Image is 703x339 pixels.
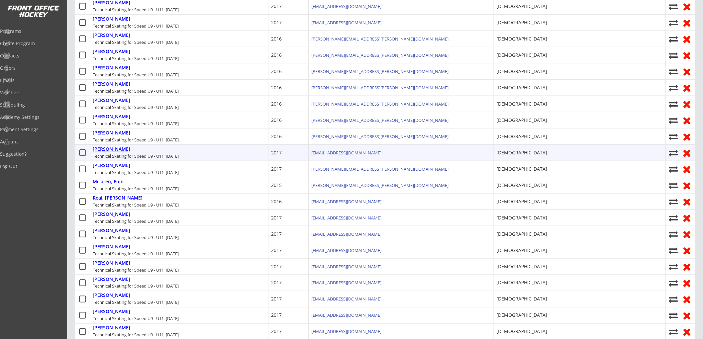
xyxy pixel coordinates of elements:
div: 2017 [271,19,282,26]
button: Remove from roster (no refund) [682,83,692,93]
a: [PERSON_NAME][EMAIL_ADDRESS][PERSON_NAME][DOMAIN_NAME] [311,52,449,58]
div: 2016 [271,52,282,58]
div: [DEMOGRAPHIC_DATA] [497,328,548,335]
div: 2016 [271,68,282,75]
a: [EMAIL_ADDRESS][DOMAIN_NAME] [311,312,381,318]
div: [DEMOGRAPHIC_DATA] [497,84,548,91]
div: Technical Skating for Speed U9 - U11 [DATE] [93,267,179,273]
div: Technical Skating for Speed U9 - U11 [DATE] [93,72,179,78]
a: [EMAIL_ADDRESS][DOMAIN_NAME] [311,199,381,205]
a: [EMAIL_ADDRESS][DOMAIN_NAME] [311,150,381,156]
div: [DEMOGRAPHIC_DATA] [497,214,548,221]
div: [DEMOGRAPHIC_DATA] [497,312,548,319]
div: 2017 [271,231,282,237]
div: [PERSON_NAME] [93,277,130,282]
button: Move player [668,165,678,174]
div: 2017 [271,263,282,270]
button: Remove from roster (no refund) [682,262,692,272]
div: [DEMOGRAPHIC_DATA] [497,166,548,172]
a: [PERSON_NAME][EMAIL_ADDRESS][PERSON_NAME][DOMAIN_NAME] [311,101,449,107]
div: Technical Skating for Speed U9 - U11 [DATE] [93,234,179,240]
button: Remove from roster (no refund) [682,99,692,109]
div: [PERSON_NAME] [93,146,130,152]
div: 2017 [271,280,282,286]
div: Technical Skating for Speed U9 - U11 [DATE] [93,169,179,175]
button: Move player [668,311,678,320]
div: Technical Skating for Speed U9 - U11 [DATE] [93,39,179,45]
a: [EMAIL_ADDRESS][DOMAIN_NAME] [311,296,381,302]
a: [PERSON_NAME][EMAIL_ADDRESS][PERSON_NAME][DOMAIN_NAME] [311,85,449,91]
div: [DEMOGRAPHIC_DATA] [497,3,548,10]
div: [DEMOGRAPHIC_DATA] [497,247,548,254]
div: 2016 [271,101,282,107]
button: Move player [668,18,678,27]
div: Technical Skating for Speed U9 - U11 [DATE] [93,332,179,338]
button: Move player [668,35,678,43]
div: [PERSON_NAME] [93,212,130,217]
div: [PERSON_NAME] [93,130,130,136]
div: 2017 [271,149,282,156]
div: Technical Skating for Speed U9 - U11 [DATE] [93,316,179,322]
a: [PERSON_NAME][EMAIL_ADDRESS][PERSON_NAME][DOMAIN_NAME] [311,166,449,172]
button: Move player [668,279,678,288]
button: Remove from roster (no refund) [682,327,692,337]
div: [PERSON_NAME] [93,49,130,54]
a: [EMAIL_ADDRESS][DOMAIN_NAME] [311,264,381,270]
div: [DEMOGRAPHIC_DATA] [497,296,548,302]
div: [DEMOGRAPHIC_DATA] [497,52,548,58]
button: Remove from roster (no refund) [682,66,692,77]
button: Remove from roster (no refund) [682,245,692,256]
div: [PERSON_NAME] [93,293,130,298]
div: 2017 [271,247,282,254]
div: [DEMOGRAPHIC_DATA] [497,280,548,286]
div: Technical Skating for Speed U9 - U11 [DATE] [93,7,179,13]
a: [EMAIL_ADDRESS][DOMAIN_NAME] [311,329,381,335]
button: Move player [668,148,678,157]
div: [PERSON_NAME] [93,260,130,266]
div: [DEMOGRAPHIC_DATA] [497,36,548,42]
div: [DEMOGRAPHIC_DATA] [497,117,548,124]
div: [PERSON_NAME] [93,244,130,250]
button: Move player [668,230,678,239]
button: Move player [668,213,678,222]
div: [DEMOGRAPHIC_DATA] [497,198,548,205]
a: [PERSON_NAME][EMAIL_ADDRESS][PERSON_NAME][DOMAIN_NAME] [311,36,449,42]
button: Remove from roster (no refund) [682,148,692,158]
button: Remove from roster (no refund) [682,213,692,223]
div: [PERSON_NAME] [93,228,130,233]
div: Technical Skating for Speed U9 - U11 [DATE] [93,88,179,94]
div: 2015 [271,182,282,189]
button: Remove from roster (no refund) [682,278,692,288]
a: [EMAIL_ADDRESS][DOMAIN_NAME] [311,280,381,286]
div: 2016 [271,198,282,205]
div: [DEMOGRAPHIC_DATA] [497,149,548,156]
div: 2016 [271,133,282,140]
a: [EMAIL_ADDRESS][DOMAIN_NAME] [311,20,381,26]
button: Remove from roster (no refund) [682,50,692,60]
div: [PERSON_NAME] [93,98,130,103]
button: Remove from roster (no refund) [682,164,692,174]
a: [PERSON_NAME][EMAIL_ADDRESS][PERSON_NAME][DOMAIN_NAME] [311,68,449,74]
a: [EMAIL_ADDRESS][DOMAIN_NAME] [311,247,381,253]
button: Move player [668,246,678,255]
button: Move player [668,2,678,11]
button: Move player [668,295,678,304]
div: [PERSON_NAME] [93,325,130,331]
button: Move player [668,51,678,60]
button: Remove from roster (no refund) [682,1,692,12]
div: [PERSON_NAME] [93,114,130,120]
button: Remove from roster (no refund) [682,18,692,28]
div: Technical Skating for Speed U9 - U11 [DATE] [93,283,179,289]
img: FOH%20White%20Logo%20Transparent.png [7,5,60,18]
div: Technical Skating for Speed U9 - U11 [DATE] [93,251,179,257]
div: Mclaren, Eoin [93,179,124,185]
button: Move player [668,327,678,336]
div: 2017 [271,312,282,319]
div: Technical Skating for Speed U9 - U11 [DATE] [93,153,179,159]
div: Technical Skating for Speed U9 - U11 [DATE] [93,55,179,61]
div: [DEMOGRAPHIC_DATA] [497,19,548,26]
button: Remove from roster (no refund) [682,180,692,191]
div: [DEMOGRAPHIC_DATA] [497,231,548,237]
button: Remove from roster (no refund) [682,34,692,44]
div: Technical Skating for Speed U9 - U11 [DATE] [93,137,179,143]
